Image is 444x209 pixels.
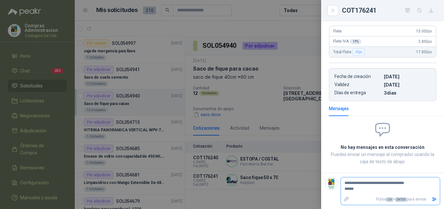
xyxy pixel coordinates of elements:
img: Company Logo [325,177,338,190]
span: ,00 [428,50,432,54]
span: ,00 [428,30,432,33]
div: Mensajes [329,105,349,112]
span: 17.850 [416,50,432,54]
p: [DATE] [384,82,431,87]
span: Total Flete [333,48,366,56]
button: Enviar [429,194,440,205]
p: [DATE] [384,74,431,79]
div: Fijo [352,48,364,56]
p: Días de entrega [334,90,381,96]
span: 15.000 [416,29,432,33]
div: COT176241 [342,5,436,16]
p: 3 dias [384,90,431,96]
div: 19 % [350,39,362,44]
p: Validez [334,82,381,87]
span: ENTER [395,197,407,202]
label: Adjuntar archivos [341,194,352,205]
h2: No hay mensajes en esta conversación [329,144,436,151]
span: Flete [333,29,342,33]
p: Fecha de creación [334,74,381,79]
p: Pulsa + para enviar [352,194,429,205]
span: 2.850 [418,39,432,44]
span: Ctrl [386,197,393,202]
span: ,00 [428,40,432,44]
span: Flete IVA [333,39,361,44]
p: Puedes enviar un mensaje al comprador usando la caja de texto de abajo. [329,151,436,165]
button: Close [329,7,337,14]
